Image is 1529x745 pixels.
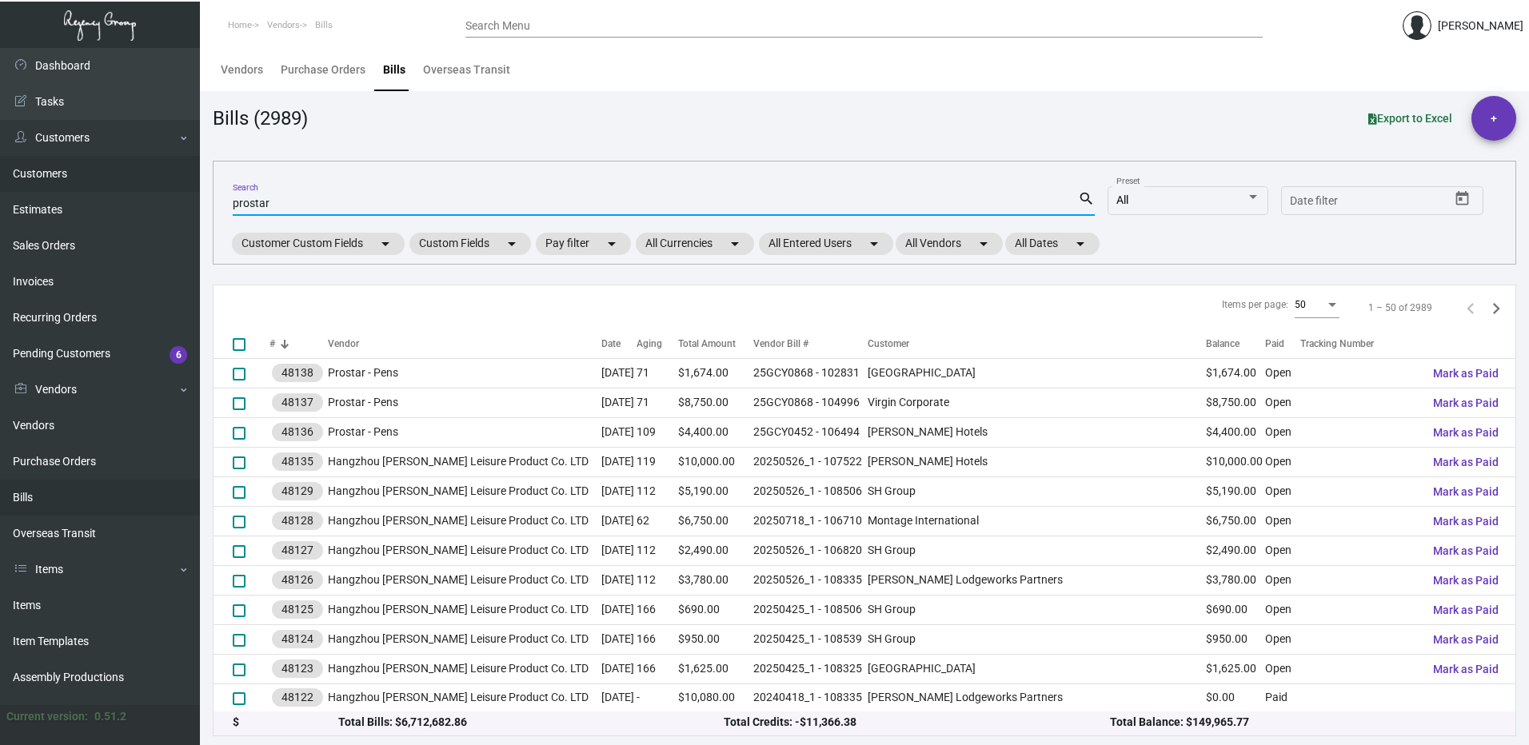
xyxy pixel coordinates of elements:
span: Mark as Paid [1433,485,1499,498]
td: $3,780.00 [678,565,753,595]
mat-chip: 48122 [272,688,323,707]
td: Prostar - Pens [328,358,601,388]
td: 20240418_1 - 108335 [753,683,867,711]
td: Paid [1265,683,1300,711]
div: Vendors [221,62,263,78]
td: Open [1265,506,1300,536]
td: $10,000.00 [678,447,753,476]
div: # [269,337,328,351]
td: 20250425_1 - 108325 [753,654,867,683]
td: [PERSON_NAME] Hotels [868,447,1206,476]
td: Open [1265,358,1300,388]
mat-icon: arrow_drop_down [864,234,884,253]
td: $0.00 [1206,683,1265,711]
button: Next page [1483,295,1509,321]
mat-chip: 48128 [272,512,323,530]
td: 112 [637,476,678,506]
td: 71 [637,358,678,388]
td: Hangzhou [PERSON_NAME] Leisure Product Co. LTD [328,654,601,683]
div: Total Amount [678,337,736,351]
input: End date [1353,195,1430,208]
div: 1 – 50 of 2989 [1368,301,1432,315]
span: All [1116,193,1128,206]
td: Open [1265,654,1300,683]
div: Tracking Number [1300,337,1420,351]
td: $5,190.00 [678,476,753,506]
td: $2,490.00 [678,536,753,565]
button: Mark as Paid [1420,625,1511,654]
td: $1,625.00 [1206,654,1265,683]
mat-chip: 48135 [272,452,323,471]
mat-icon: arrow_drop_down [1071,234,1090,253]
td: - [637,683,678,711]
td: Open [1265,476,1300,506]
td: Hangzhou [PERSON_NAME] Leisure Product Co. LTD [328,683,601,711]
mat-chip: 48125 [272,600,323,619]
td: 166 [637,624,678,654]
td: 109 [637,417,678,447]
div: Paid [1265,337,1284,351]
td: $8,750.00 [678,388,753,417]
td: 71 [637,388,678,417]
button: Mark as Paid [1420,596,1511,624]
td: Prostar - Pens [328,417,601,447]
span: Vendors [267,20,300,30]
div: Paid [1265,337,1300,351]
td: Open [1265,624,1300,654]
td: $1,625.00 [678,654,753,683]
button: Mark as Paid [1420,536,1511,565]
td: $1,674.00 [678,358,753,388]
td: [DATE] [601,683,637,711]
mat-chip: All Entered Users [759,233,893,255]
td: Open [1265,388,1300,417]
div: # [269,337,275,351]
td: $950.00 [1206,624,1265,654]
button: Mark as Paid [1420,477,1511,506]
span: Bills [315,20,333,30]
td: 25GCY0868 - 104996 [753,388,867,417]
td: $4,400.00 [678,417,753,447]
td: SH Group [868,536,1206,565]
span: Mark as Paid [1433,396,1499,409]
button: Mark as Paid [1420,359,1511,388]
td: 20250526_1 - 107522 [753,447,867,476]
mat-chip: 48124 [272,630,323,648]
div: Vendor [328,337,601,351]
div: Customer [868,337,909,351]
td: 25GCY0868 - 102831 [753,358,867,388]
td: $10,080.00 [678,683,753,711]
button: Previous page [1458,295,1483,321]
div: Vendor Bill # [753,337,867,351]
span: Home [228,20,252,30]
mat-icon: arrow_drop_down [376,234,395,253]
td: 20250718_1 - 106710 [753,506,867,536]
td: [GEOGRAPHIC_DATA] [868,654,1206,683]
td: [PERSON_NAME] Lodgeworks Partners [868,683,1206,711]
td: 25GCY0452 - 106494 [753,417,867,447]
button: Mark as Paid [1420,388,1511,417]
mat-chip: Pay filter [536,233,631,255]
td: SH Group [868,476,1206,506]
div: Vendor [328,337,359,351]
td: $1,674.00 [1206,358,1265,388]
td: $4,400.00 [1206,417,1265,447]
mat-chip: 48127 [272,541,323,560]
td: Hangzhou [PERSON_NAME] Leisure Product Co. LTD [328,595,601,624]
button: Mark as Paid [1420,448,1511,476]
div: $ [233,714,338,731]
span: Export to Excel [1368,112,1452,125]
td: 166 [637,595,678,624]
mat-chip: Customer Custom Fields [232,233,405,255]
td: $690.00 [1206,595,1265,624]
div: Tracking Number [1300,337,1374,351]
td: Hangzhou [PERSON_NAME] Leisure Product Co. LTD [328,506,601,536]
div: Items per page: [1222,297,1288,312]
span: Mark as Paid [1433,633,1499,646]
td: [PERSON_NAME] Lodgeworks Partners [868,565,1206,595]
td: Hangzhou [PERSON_NAME] Leisure Product Co. LTD [328,565,601,595]
mat-chip: All Dates [1005,233,1100,255]
mat-chip: 48136 [272,423,323,441]
td: 119 [637,447,678,476]
td: Open [1265,536,1300,565]
td: 112 [637,536,678,565]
